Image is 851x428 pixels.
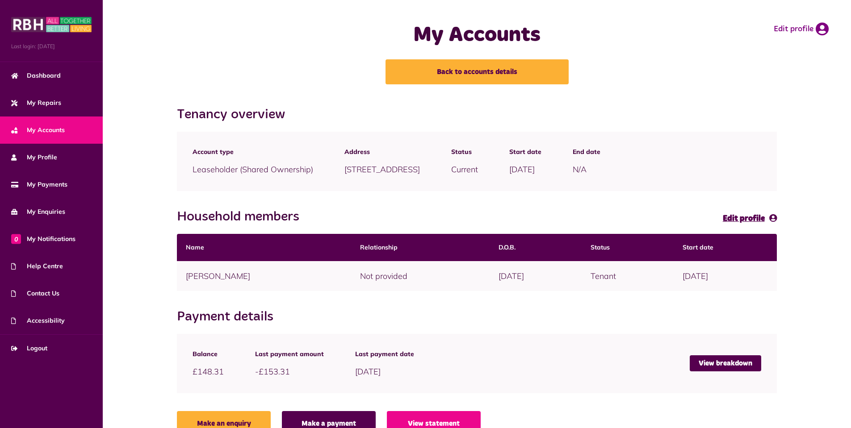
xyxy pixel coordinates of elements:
[573,147,600,157] span: End date
[582,261,674,291] td: Tenant
[11,98,61,108] span: My Repairs
[351,261,490,291] td: Not provided
[573,164,587,175] span: N/A
[11,289,59,298] span: Contact Us
[11,71,61,80] span: Dashboard
[11,234,75,244] span: My Notifications
[11,16,92,33] img: MyRBH
[11,316,65,325] span: Accessibility
[344,164,420,175] span: [STREET_ADDRESS]
[509,164,535,175] span: [DATE]
[723,212,777,225] a: Edit profile
[193,366,224,377] span: £148.31
[451,164,478,175] span: Current
[490,261,582,291] td: [DATE]
[11,344,47,353] span: Logout
[674,261,777,291] td: [DATE]
[11,180,67,189] span: My Payments
[177,107,294,123] h2: Tenancy overview
[11,262,63,271] span: Help Centre
[690,355,761,371] a: View breakdown
[582,234,674,261] th: Status
[11,125,65,135] span: My Accounts
[351,234,490,261] th: Relationship
[193,147,313,157] span: Account type
[11,42,92,50] span: Last login: [DATE]
[451,147,478,157] span: Status
[490,234,582,261] th: D.O.B.
[674,234,777,261] th: Start date
[177,234,351,261] th: Name
[11,234,21,244] span: 0
[509,147,541,157] span: Start date
[723,215,765,223] span: Edit profile
[344,147,420,157] span: Address
[177,209,308,225] h2: Household members
[11,153,57,162] span: My Profile
[355,349,414,359] span: Last payment date
[255,349,324,359] span: Last payment amount
[193,349,224,359] span: Balance
[355,366,381,377] span: [DATE]
[193,164,313,175] span: Leaseholder (Shared Ownership)
[255,366,290,377] span: -£153.31
[774,22,829,36] a: Edit profile
[177,261,351,291] td: [PERSON_NAME]
[299,22,655,48] h1: My Accounts
[386,59,569,84] a: Back to accounts details
[177,309,282,325] h2: Payment details
[11,207,65,216] span: My Enquiries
